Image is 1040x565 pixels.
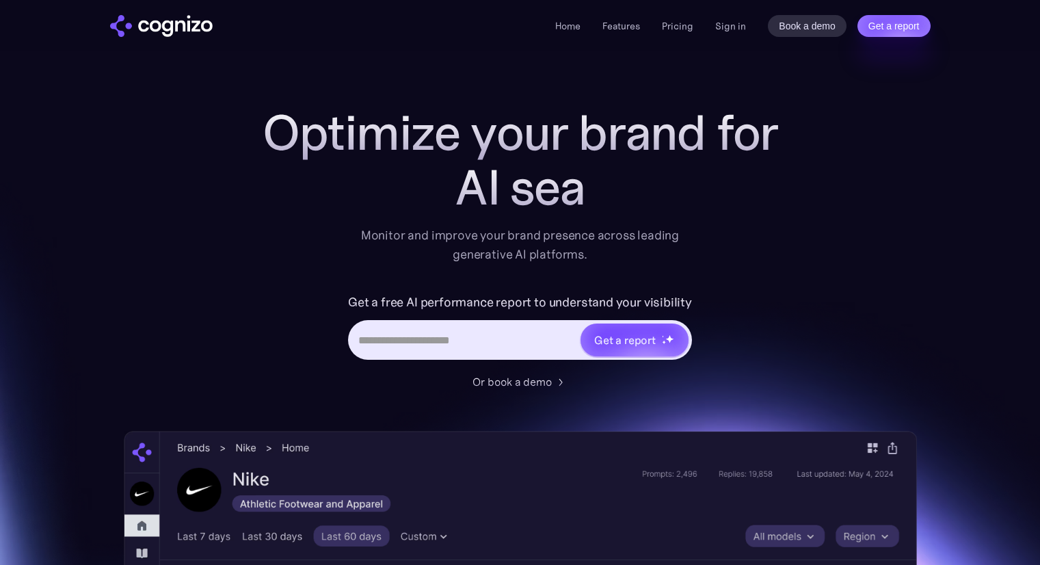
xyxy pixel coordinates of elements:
img: cognizo logo [110,15,213,37]
a: Pricing [662,20,693,32]
div: Or book a demo [472,373,552,390]
div: Get a report [594,332,656,348]
img: star [665,334,674,343]
a: Home [555,20,581,32]
h1: Optimize your brand for [247,105,794,160]
label: Get a free AI performance report to understand your visibility [348,291,692,313]
a: Get a reportstarstarstar [579,322,690,358]
div: AI sea [247,160,794,215]
a: Or book a demo [472,373,568,390]
a: home [110,15,213,37]
img: star [662,335,664,337]
div: Monitor and improve your brand presence across leading generative AI platforms. [352,226,689,264]
a: Features [602,20,640,32]
a: Book a demo [768,15,846,37]
img: star [662,340,667,345]
form: Hero URL Input Form [348,291,692,367]
a: Sign in [715,18,746,34]
a: Get a report [857,15,931,37]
